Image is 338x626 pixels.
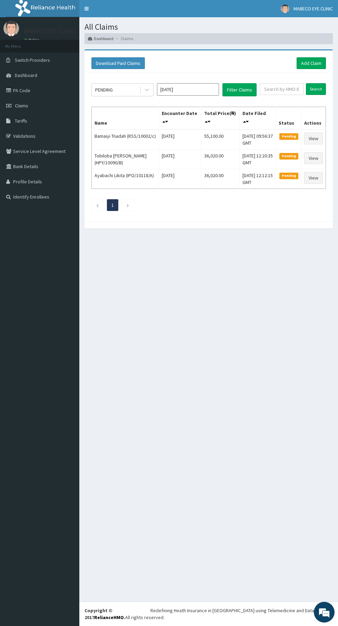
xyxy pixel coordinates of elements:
[240,169,276,189] td: [DATE] 12:12:15 GMT
[92,107,159,129] th: Name
[91,57,145,69] button: Download Paid Claims
[79,601,338,626] footer: All rights reserved.
[126,202,129,208] a: Next page
[281,4,289,13] img: User Image
[95,86,113,93] div: PENDING
[304,152,323,164] a: View
[159,129,201,150] td: [DATE]
[294,6,333,12] span: MABECO EYE CLINIC
[88,36,113,41] a: Dashboard
[3,21,19,36] img: User Image
[84,607,125,620] strong: Copyright © 2017 .
[201,169,240,189] td: 36,020.00
[114,36,133,41] li: Claims
[304,172,323,184] a: View
[240,107,276,129] th: Date Filed
[157,83,219,96] input: Select Month and Year
[15,118,27,124] span: Tariffs
[222,83,257,96] button: Filter Claims
[159,107,201,129] th: Encounter Date
[279,153,298,159] span: Pending
[201,107,240,129] th: Total Price(₦)
[240,149,276,169] td: [DATE] 12:20:35 GMT
[15,103,28,109] span: Claims
[159,149,201,169] td: [DATE]
[94,614,124,620] a: RelianceHMO
[276,107,301,129] th: Status
[96,202,99,208] a: Previous page
[279,133,298,139] span: Pending
[201,149,240,169] td: 36,020.00
[306,83,326,95] input: Search
[279,173,298,179] span: Pending
[24,28,76,34] p: MABECO EYE CLINIC
[240,129,276,150] td: [DATE] 09:56:37 GMT
[150,607,333,614] div: Redefining Heath Insurance in [GEOGRAPHIC_DATA] using Telemedicine and Data Science!
[297,57,326,69] a: Add Claim
[92,129,159,150] td: Bamaiyi Tnadah (RSS/10002/c)
[92,149,159,169] td: Tobiloba [PERSON_NAME] (HPY/10090/B)
[24,38,41,42] a: Online
[92,169,159,189] td: Ayabachi Likita (IPO/10118/A)
[304,133,323,144] a: View
[15,72,37,78] span: Dashboard
[111,202,114,208] a: Page 1 is your current page
[301,107,326,129] th: Actions
[260,83,304,95] input: Search by HMO ID
[84,22,333,31] h1: All Claims
[15,57,50,63] span: Switch Providers
[159,169,201,189] td: [DATE]
[201,129,240,150] td: 55,100.00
